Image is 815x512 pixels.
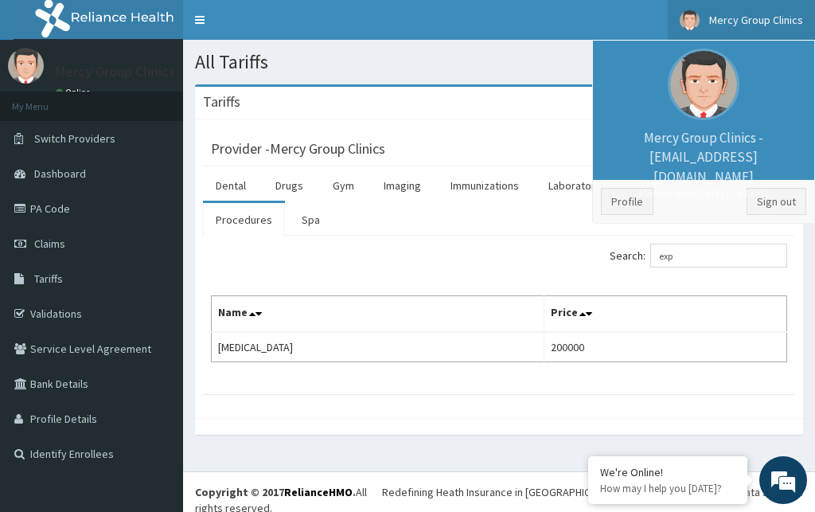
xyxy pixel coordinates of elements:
strong: Copyright © 2017 . [195,485,356,499]
h3: Tariffs [203,95,240,109]
a: Imaging [371,169,434,202]
textarea: Type your message and hit 'Enter' [8,342,303,398]
a: Dental [203,169,259,202]
span: Dashboard [34,166,86,181]
img: User Image [668,49,739,120]
a: Immunizations [438,169,532,202]
img: User Image [680,10,700,30]
div: Minimize live chat window [261,8,299,46]
input: Search: [650,244,787,268]
div: Redefining Heath Insurance in [GEOGRAPHIC_DATA] using Telemedicine and Data Science! [382,484,803,500]
img: User Image [8,48,44,84]
a: Drugs [263,169,316,202]
td: [MEDICAL_DATA] [212,332,544,362]
th: Name [212,296,544,333]
span: Tariffs [34,272,63,286]
p: Mercy Group Clinics [56,64,175,79]
span: Switch Providers [34,131,115,146]
th: Price [544,296,786,333]
p: How may I help you today? [600,482,735,495]
label: Search: [610,244,787,268]
a: RelianceHMO [284,485,353,499]
span: We're online! [92,154,220,315]
td: 200000 [544,332,786,362]
span: Mercy Group Clinics [709,13,803,27]
a: Gym [320,169,367,202]
span: Claims [34,236,65,251]
p: Mercy Group Clinics - [EMAIL_ADDRESS][DOMAIN_NAME] [601,128,806,200]
img: d_794563401_company_1708531726252_794563401 [29,80,64,119]
h1: All Tariffs [195,52,803,72]
small: Member since [DATE] 1:24:22 AM [601,186,806,200]
a: Laboratory [536,169,614,202]
a: Procedures [203,203,285,236]
div: Chat with us now [83,89,267,110]
div: We're Online! [600,465,735,479]
a: Sign out [747,188,806,215]
a: Online [56,87,94,98]
a: Spa [289,203,333,236]
h3: Provider - Mercy Group Clinics [211,142,385,156]
a: Profile [601,188,653,215]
